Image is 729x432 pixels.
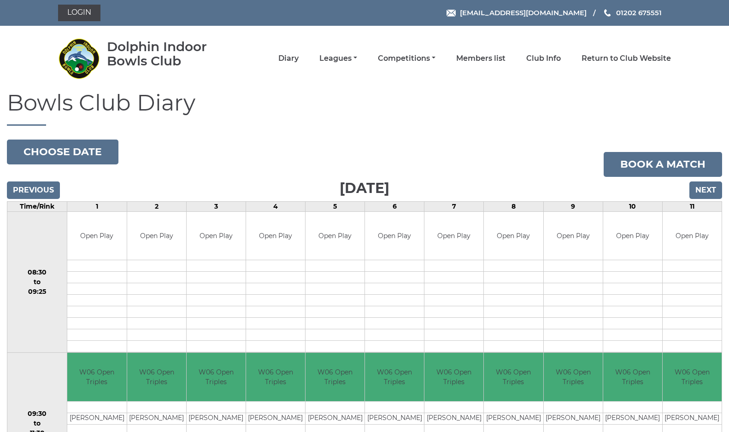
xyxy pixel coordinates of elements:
div: Dolphin Indoor Bowls Club [107,40,234,68]
td: Open Play [663,212,722,260]
a: Phone us 01202 675551 [603,7,662,18]
a: Return to Club Website [582,53,671,64]
td: [PERSON_NAME] [365,413,424,424]
td: W06 Open Triples [187,353,246,401]
a: Email [EMAIL_ADDRESS][DOMAIN_NAME] [447,7,587,18]
td: Open Play [187,212,246,260]
input: Next [689,181,722,199]
td: Open Play [246,212,305,260]
button: Choose date [7,140,118,164]
td: [PERSON_NAME] [424,413,483,424]
td: 3 [186,201,246,211]
a: Login [58,5,100,21]
td: Open Play [484,212,543,260]
a: Club Info [526,53,561,64]
td: Open Play [603,212,662,260]
td: Time/Rink [7,201,67,211]
td: 9 [543,201,603,211]
a: Members list [456,53,506,64]
td: [PERSON_NAME] [603,413,662,424]
td: Open Play [67,212,126,260]
td: [PERSON_NAME] [484,413,543,424]
td: [PERSON_NAME] [187,413,246,424]
td: W06 Open Triples [67,353,126,401]
img: Email [447,10,456,17]
td: 6 [365,201,424,211]
a: Diary [278,53,299,64]
span: [EMAIL_ADDRESS][DOMAIN_NAME] [460,8,587,17]
td: Open Play [365,212,424,260]
h1: Bowls Club Diary [7,91,722,126]
td: 08:30 to 09:25 [7,211,67,353]
td: W06 Open Triples [603,353,662,401]
td: 1 [67,201,127,211]
td: [PERSON_NAME] [67,413,126,424]
td: [PERSON_NAME] [127,413,186,424]
td: 11 [662,201,722,211]
td: W06 Open Triples [246,353,305,401]
td: 2 [127,201,186,211]
td: Open Play [544,212,603,260]
td: Open Play [306,212,364,260]
td: [PERSON_NAME] [544,413,603,424]
td: 10 [603,201,662,211]
a: Book a match [604,152,722,177]
td: [PERSON_NAME] [663,413,722,424]
td: 5 [305,201,364,211]
img: Phone us [604,9,611,17]
td: Open Play [127,212,186,260]
td: W06 Open Triples [544,353,603,401]
td: W06 Open Triples [663,353,722,401]
td: W06 Open Triples [424,353,483,401]
a: Leagues [319,53,357,64]
td: W06 Open Triples [306,353,364,401]
td: 8 [484,201,543,211]
td: [PERSON_NAME] [306,413,364,424]
img: Dolphin Indoor Bowls Club [58,38,100,79]
td: W06 Open Triples [484,353,543,401]
td: Open Play [424,212,483,260]
td: W06 Open Triples [365,353,424,401]
a: Competitions [378,53,435,64]
span: 01202 675551 [616,8,662,17]
input: Previous [7,181,60,199]
td: W06 Open Triples [127,353,186,401]
td: [PERSON_NAME] [246,413,305,424]
td: 4 [246,201,305,211]
td: 7 [424,201,484,211]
